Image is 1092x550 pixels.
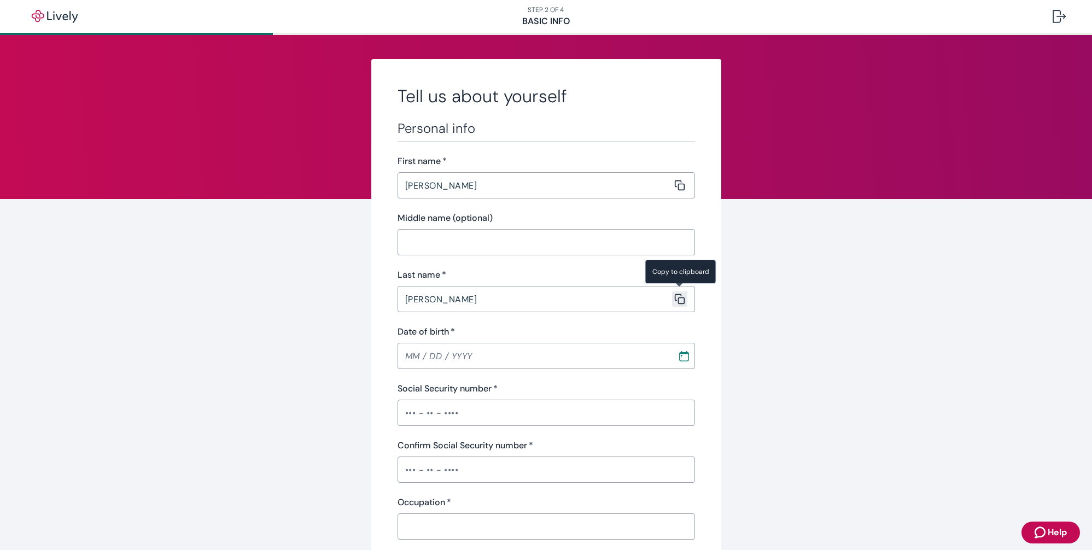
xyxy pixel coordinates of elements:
h3: Personal info [398,120,695,137]
label: Date of birth [398,325,455,338]
svg: Copy to clipboard [674,294,685,305]
h2: Tell us about yourself [398,85,695,107]
label: Social Security number [398,382,498,395]
label: First name [398,155,447,168]
button: Copy message content to clipboard [672,178,687,193]
input: ••• - •• - •••• [398,402,695,424]
span: Help [1048,526,1067,539]
button: Zendesk support iconHelp [1021,522,1080,543]
label: Last name [398,268,446,282]
svg: Zendesk support icon [1035,526,1048,539]
label: Middle name (optional) [398,212,493,225]
input: ••• - •• - •••• [398,459,695,481]
label: Occupation [398,496,451,509]
svg: Copy to clipboard [674,180,685,191]
button: Copy message content to clipboard [672,291,687,307]
button: Choose date [674,346,694,366]
svg: Calendar [679,350,690,361]
button: Log out [1044,3,1075,30]
label: Confirm Social Security number [398,439,533,452]
img: Lively [24,10,85,23]
input: MM / DD / YYYY [398,345,670,367]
